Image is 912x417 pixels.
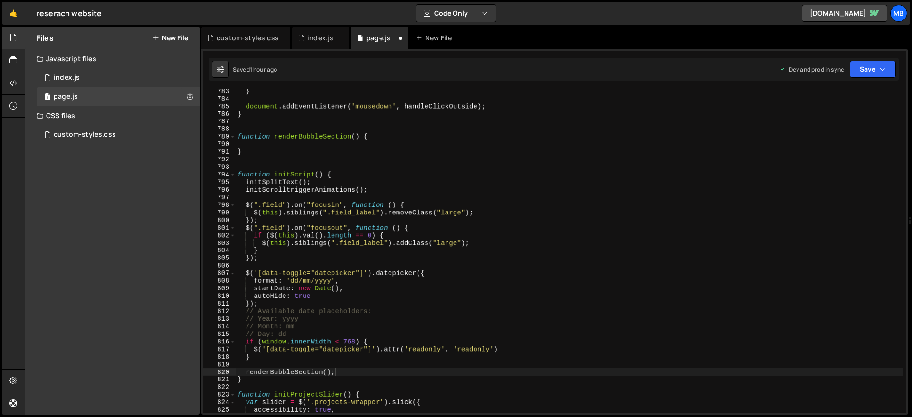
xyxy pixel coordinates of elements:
[203,353,236,361] div: 818
[203,163,236,171] div: 793
[203,232,236,239] div: 802
[250,65,277,74] div: 1 hour ago
[203,95,236,102] div: 784
[203,102,236,110] div: 785
[203,262,236,269] div: 806
[203,292,236,300] div: 810
[203,300,236,307] div: 811
[45,94,50,102] span: 1
[203,118,236,125] div: 787
[203,133,236,140] div: 789
[203,125,236,133] div: 788
[37,68,199,87] div: 10476/23765.js
[203,216,236,224] div: 800
[307,33,333,43] div: index.js
[203,398,236,406] div: 824
[203,148,236,156] div: 791
[203,110,236,118] div: 786
[203,178,236,186] div: 795
[203,156,236,163] div: 792
[203,338,236,345] div: 816
[850,61,896,78] button: Save
[203,376,236,383] div: 821
[203,383,236,391] div: 822
[203,247,236,254] div: 804
[25,106,199,125] div: CSS files
[366,33,390,43] div: page.js
[203,140,236,148] div: 790
[203,406,236,414] div: 825
[203,368,236,376] div: 820
[890,5,907,22] a: MB
[416,5,496,22] button: Code Only
[37,33,54,43] h2: Files
[152,34,188,42] button: New File
[203,345,236,353] div: 817
[203,323,236,330] div: 814
[203,269,236,277] div: 807
[203,315,236,323] div: 813
[203,330,236,338] div: 815
[203,194,236,201] div: 797
[37,8,102,19] div: reserach website
[54,74,80,82] div: index.js
[54,130,116,139] div: custom-styles.css
[37,87,199,106] div: 10476/23772.js
[25,49,199,68] div: Javascript files
[54,93,78,101] div: page.js
[203,171,236,178] div: 794
[802,5,887,22] a: [DOMAIN_NAME]
[233,65,277,74] div: Saved
[203,186,236,194] div: 796
[779,65,844,74] div: Dev and prod in sync
[203,201,236,209] div: 798
[203,285,236,292] div: 809
[203,391,236,398] div: 823
[203,224,236,232] div: 801
[416,33,456,43] div: New File
[203,277,236,285] div: 808
[37,125,199,144] div: 10476/38631.css
[203,254,236,262] div: 805
[203,209,236,216] div: 799
[203,87,236,95] div: 783
[203,361,236,368] div: 819
[217,33,279,43] div: custom-styles.css
[203,239,236,247] div: 803
[2,2,25,25] a: 🤙
[203,307,236,315] div: 812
